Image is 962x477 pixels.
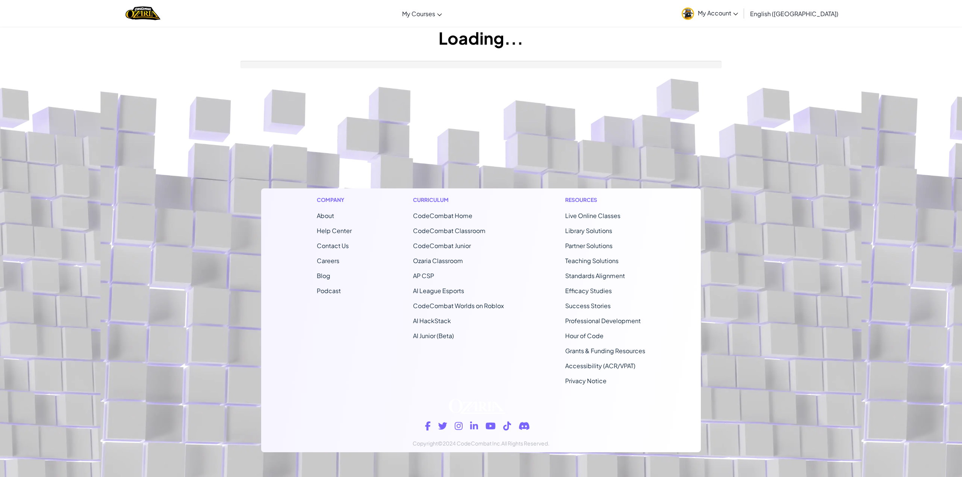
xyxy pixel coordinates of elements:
[449,399,505,414] img: Ozaria logo
[317,287,341,295] a: Podcast
[565,227,612,235] a: Library Solutions
[317,257,339,265] a: Careers
[413,317,451,325] a: AI HackStack
[565,272,625,280] a: Standards Alignment
[413,332,454,340] a: AI Junior (Beta)
[317,227,352,235] a: Help Center
[398,3,446,24] a: My Courses
[565,287,612,295] a: Efficacy Studies
[698,9,738,17] span: My Account
[413,242,471,250] a: CodeCombat Junior
[317,242,349,250] span: Contact Us
[126,6,160,21] img: Home
[501,440,549,447] span: All Rights Reserved.
[413,440,438,447] span: Copyright
[565,257,619,265] a: Teaching Solutions
[565,196,645,204] h1: Resources
[565,212,620,220] a: Live Online Classes
[413,212,472,220] span: CodeCombat Home
[565,332,604,340] a: Hour of Code
[402,10,435,18] span: My Courses
[317,212,334,220] a: About
[565,377,607,385] a: Privacy Notice
[678,2,742,25] a: My Account
[413,287,464,295] a: AI League Esports
[565,242,613,250] a: Partner Solutions
[413,196,504,204] h1: Curriculum
[565,362,635,370] a: Accessibility (ACR/VPAT)
[413,272,434,280] a: AP CSP
[413,302,504,310] a: CodeCombat Worlds on Roblox
[746,3,842,24] a: English ([GEOGRAPHIC_DATA])
[750,10,838,18] span: English ([GEOGRAPHIC_DATA])
[317,196,352,204] h1: Company
[413,257,463,265] a: Ozaria Classroom
[126,6,160,21] a: Ozaria by CodeCombat logo
[317,272,330,280] a: Blog
[682,8,694,20] img: avatar
[565,302,611,310] a: Success Stories
[413,227,486,235] a: CodeCombat Classroom
[438,440,501,447] span: ©2024 CodeCombat Inc.
[565,317,641,325] a: Professional Development
[565,347,645,355] a: Grants & Funding Resources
